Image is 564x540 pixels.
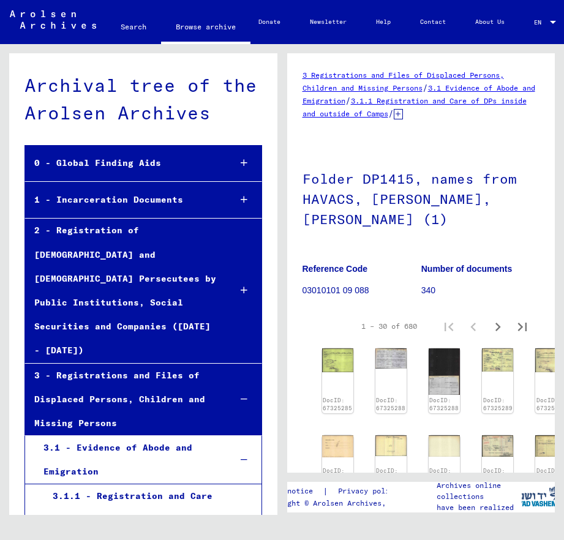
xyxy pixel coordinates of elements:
span: / [423,82,428,93]
a: Donate [244,7,295,37]
img: 001.jpg [482,348,513,372]
a: DocID: 67325288 [376,397,405,412]
img: Arolsen_neg.svg [10,10,96,29]
a: Newsletter [295,7,361,37]
button: Next page [486,314,510,339]
b: Reference Code [303,264,368,274]
p: Copyright © Arolsen Archives, 2021 [261,498,413,509]
a: About Us [461,7,519,37]
a: Browse archive [161,12,250,44]
h1: Folder DP1415, names from HAVACS, [PERSON_NAME], [PERSON_NAME] (1) [303,151,540,245]
button: First page [437,314,461,339]
div: 3 - Registrations and Files of Displaced Persons, Children and Missing Persons [25,364,220,436]
button: Last page [510,314,535,339]
div: 1 - Incarceration Documents [25,188,220,212]
p: 340 [421,284,540,297]
a: Contact [405,7,461,37]
img: 002.jpg [322,348,353,372]
a: DocID: 67325289 [483,397,513,412]
div: 2 - Registration of [DEMOGRAPHIC_DATA] and [DEMOGRAPHIC_DATA] Persecutees by Public Institutions,... [25,219,220,362]
a: DocID: 67325288 [429,397,459,412]
a: DocID: 67325285 [323,397,352,412]
a: Legal notice [261,485,323,498]
span: / [388,108,394,119]
a: 3 Registrations and Files of Displaced Persons, Children and Missing Persons [303,70,504,92]
a: Search [106,12,161,42]
a: DocID: 67325318 [483,467,513,482]
img: 001.jpg [375,435,407,456]
img: 002.jpg [322,435,353,457]
span: / [345,95,351,106]
button: Previous page [461,314,486,339]
a: Privacy policy [328,485,413,498]
img: 001.jpg [375,348,407,369]
img: 001.jpg [482,435,513,456]
div: | [261,485,413,498]
img: yv_logo.png [516,481,562,512]
a: DocID: 67325316 [376,467,405,482]
div: 0 - Global Finding Aids [25,151,220,175]
div: 1 – 30 of 680 [361,321,417,332]
div: Archival tree of the Arolsen Archives [24,72,262,127]
a: DocID: 67325292 [323,467,352,482]
span: EN [534,19,547,26]
p: The Arolsen Archives online collections [437,469,521,502]
b: Number of documents [421,264,513,274]
a: DocID: 67325316 [429,467,459,482]
p: have been realized in partnership with [437,502,521,524]
img: 002.jpg [429,435,460,456]
a: 3.1.1 Registration and Care of DPs inside and outside of Camps [303,96,527,118]
img: 002.jpg [429,348,460,395]
div: 3.1 - Evidence of Abode and Emigration [34,436,221,484]
a: Help [361,7,405,37]
p: 03010101 09 088 [303,284,421,297]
